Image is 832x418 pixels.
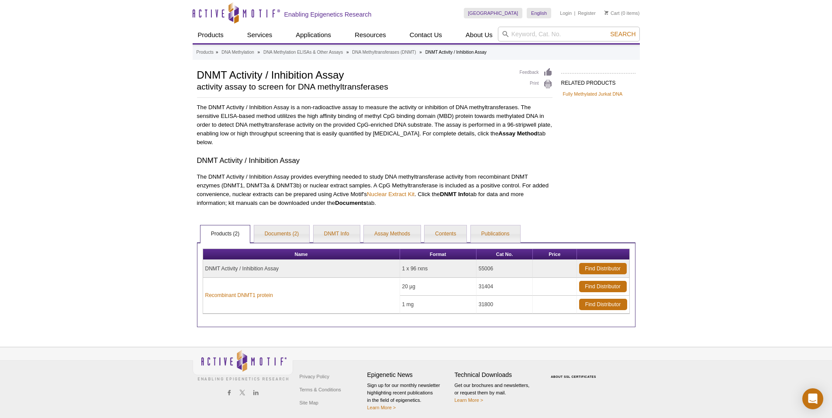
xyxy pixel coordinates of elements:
[498,130,537,137] strong: Assay Method
[263,48,343,56] a: DNA Methylation ELISAs & Other Assays
[498,27,640,41] input: Keyword, Cat. No.
[579,263,627,274] a: Find Distributor
[197,155,552,166] h3: DNMT Activity / Inhibition Assay
[419,50,422,55] li: »
[197,83,511,91] h2: activity assay to screen for DNA methyltransferases
[604,10,608,15] img: Your Cart
[471,225,520,243] a: Publications
[551,375,596,378] a: ABOUT SSL CERTIFICATES
[425,225,466,243] a: Contents
[520,79,552,89] a: Print
[200,225,250,243] a: Products (2)
[527,8,551,18] a: English
[476,249,533,260] th: Cat No.
[563,90,623,98] a: Fully Methylated Jurkat DNA
[440,191,469,197] strong: DNMT Info
[476,278,533,296] td: 31404
[608,30,638,38] button: Search
[802,388,823,409] div: Open Intercom Messenger
[297,370,331,383] a: Privacy Policy
[193,347,293,383] img: Active Motif,
[197,68,511,81] h1: DNMT Activity / Inhibition Assay
[560,10,572,16] a: Login
[221,48,254,56] a: DNA Methylation
[542,363,608,382] table: Click to Verify - This site chose Symantec SSL for secure e-commerce and confidential communicati...
[346,50,349,55] li: »
[258,50,260,55] li: »
[205,291,273,299] a: Recombinant DNMT1 protein
[203,260,400,278] td: DNMT Activity / Inhibition Assay
[335,200,366,206] strong: Documents
[197,173,552,207] p: The DNMT Activity / Inhibition Assay provides everything needed to study DNA methyltransferase ac...
[297,383,343,396] a: Terms & Conditions
[349,27,391,43] a: Resources
[290,27,336,43] a: Applications
[367,191,414,197] a: Nuclear Extract Kit
[578,10,596,16] a: Register
[216,50,218,55] li: »
[203,249,400,260] th: Name
[400,260,476,278] td: 1 x 96 rxns
[404,27,447,43] a: Contact Us
[520,68,552,77] a: Feedback
[561,73,635,89] h2: RELATED PRODUCTS
[460,27,498,43] a: About Us
[367,371,450,379] h4: Epigenetic News
[455,371,538,379] h4: Technical Downloads
[610,31,635,38] span: Search
[284,10,372,18] h2: Enabling Epigenetics Research
[297,396,321,409] a: Site Map
[400,296,476,314] td: 1 mg
[400,278,476,296] td: 20 µg
[455,397,483,403] a: Learn More >
[197,103,552,147] p: The DNMT Activity / Inhibition Assay is a non-radioactive assay to measure the activity or inhibi...
[579,281,627,292] a: Find Distributor
[476,260,533,278] td: 55006
[464,8,523,18] a: [GEOGRAPHIC_DATA]
[352,48,416,56] a: DNA Methyltransferases (DNMT)
[604,10,620,16] a: Cart
[364,225,421,243] a: Assay Methods
[193,27,229,43] a: Products
[400,249,476,260] th: Format
[425,50,487,55] li: DNMT Activity / Inhibition Assay
[367,405,396,410] a: Learn More >
[579,299,627,310] a: Find Distributor
[314,225,360,243] a: DNMT Info
[242,27,278,43] a: Services
[574,8,576,18] li: |
[197,48,214,56] a: Products
[533,249,577,260] th: Price
[254,225,310,243] a: Documents (2)
[604,8,640,18] li: (0 items)
[367,382,450,411] p: Sign up for our monthly newsletter highlighting recent publications in the field of epigenetics.
[455,382,538,404] p: Get our brochures and newsletters, or request them by mail.
[476,296,533,314] td: 31800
